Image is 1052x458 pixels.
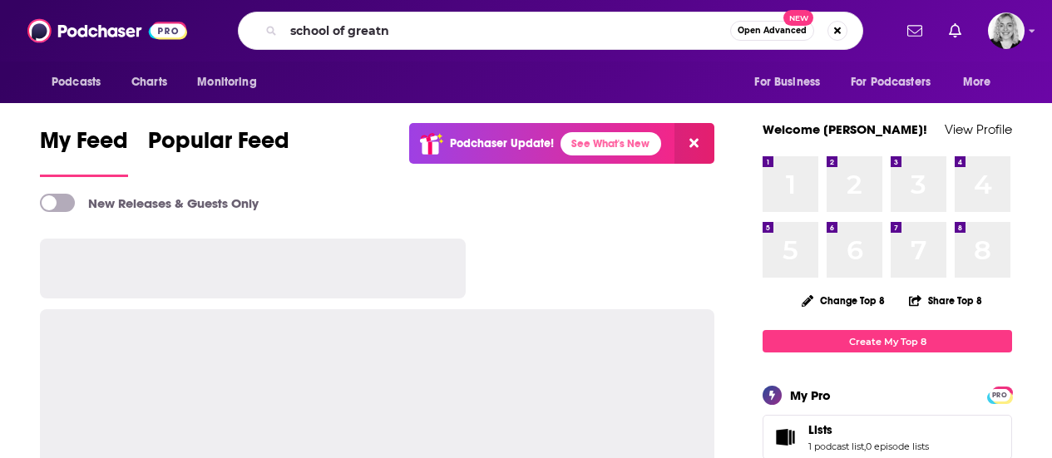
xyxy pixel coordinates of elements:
a: Welcome [PERSON_NAME]! [763,121,927,137]
span: PRO [990,389,1010,401]
button: open menu [951,66,1012,98]
a: 0 episode lists [866,441,929,452]
button: Change Top 8 [792,290,895,311]
button: open menu [743,66,841,98]
button: open menu [185,66,278,98]
a: Show notifications dropdown [942,17,968,45]
button: Share Top 8 [908,284,983,317]
span: More [963,71,991,94]
span: For Podcasters [851,71,931,94]
img: Podchaser - Follow, Share and Rate Podcasts [27,15,187,47]
button: Show profile menu [988,12,1025,49]
div: Search podcasts, credits, & more... [238,12,863,50]
a: My Feed [40,126,128,177]
input: Search podcasts, credits, & more... [284,17,730,44]
a: See What's New [561,132,661,155]
a: Popular Feed [148,126,289,177]
div: My Pro [790,387,831,403]
span: Monitoring [197,71,256,94]
span: My Feed [40,126,128,165]
span: Podcasts [52,71,101,94]
button: open menu [840,66,955,98]
a: View Profile [945,121,1012,137]
span: For Business [754,71,820,94]
a: 1 podcast list [808,441,864,452]
a: Create My Top 8 [763,330,1012,352]
span: Open Advanced [738,27,807,35]
a: Charts [121,66,177,98]
a: Lists [808,422,929,437]
button: open menu [40,66,122,98]
a: PRO [990,388,1010,401]
span: Popular Feed [148,126,289,165]
a: New Releases & Guests Only [40,194,259,212]
span: , [864,441,866,452]
span: New [783,10,813,26]
button: Open AdvancedNew [730,21,814,41]
img: User Profile [988,12,1025,49]
span: Logged in as cmaur0218 [988,12,1025,49]
a: Lists [768,426,802,449]
span: Lists [808,422,832,437]
p: Podchaser Update! [450,136,554,150]
a: Show notifications dropdown [901,17,929,45]
span: Charts [131,71,167,94]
